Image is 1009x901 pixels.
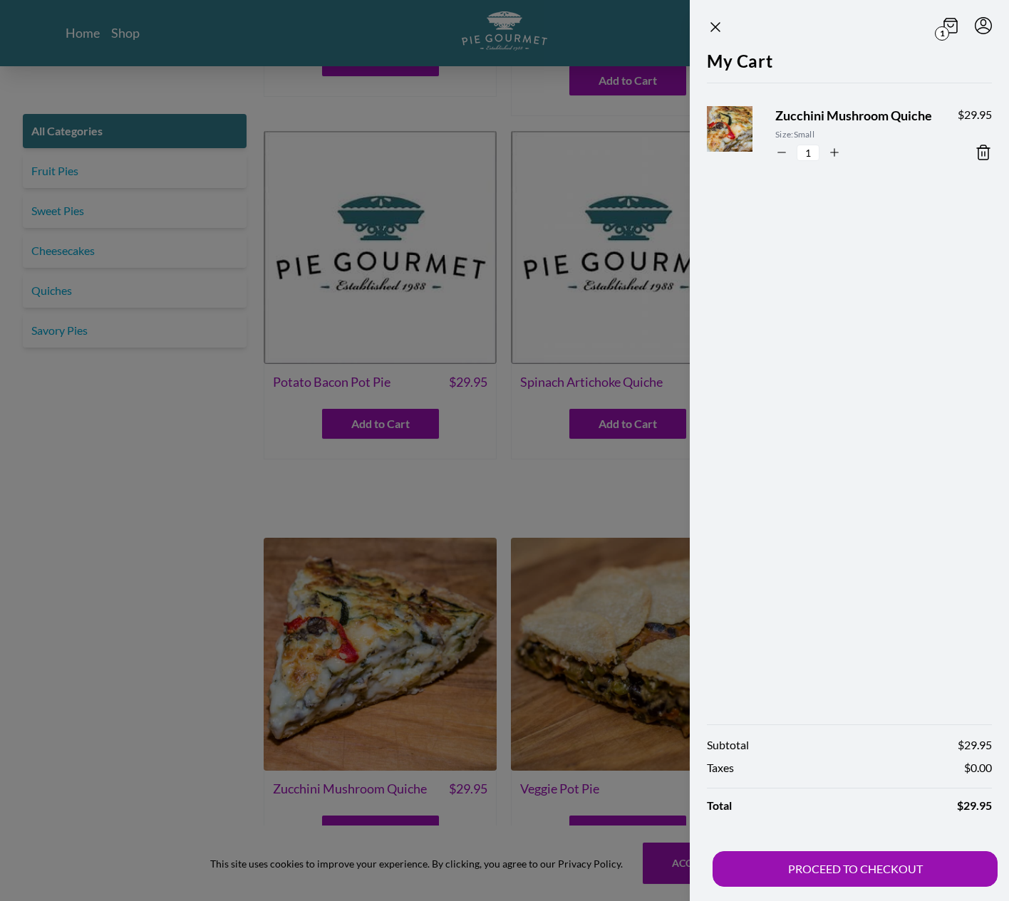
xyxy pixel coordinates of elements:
img: Product Image [700,93,787,179]
span: Zucchini Mushroom Quiche [775,106,935,125]
span: $ 0.00 [964,759,992,776]
span: Taxes [707,759,734,776]
span: $ 29.95 [958,106,992,123]
button: Menu [975,17,992,34]
h2: My Cart [707,48,992,83]
span: 1 [935,26,949,41]
span: Subtotal [707,736,749,754]
button: Close panel [707,19,724,36]
span: Size: Small [775,128,935,141]
button: PROCEED TO CHECKOUT [713,851,998,887]
span: $ 29.95 [957,797,992,814]
span: $ 29.95 [958,736,992,754]
span: Total [707,797,732,814]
